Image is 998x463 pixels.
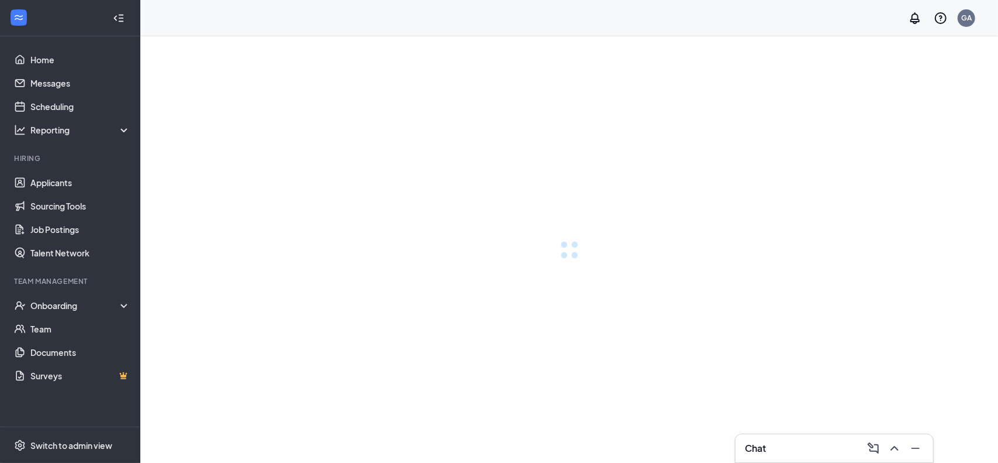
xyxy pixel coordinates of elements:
[30,440,112,451] div: Switch to admin view
[30,300,131,311] div: Onboarding
[888,441,902,455] svg: ChevronUp
[113,12,125,24] svg: Collapse
[30,317,130,341] a: Team
[745,442,766,455] h3: Chat
[863,439,882,458] button: ComposeMessage
[30,218,130,241] a: Job Postings
[14,153,128,163] div: Hiring
[14,276,128,286] div: Team Management
[961,13,972,23] div: GA
[14,124,26,136] svg: Analysis
[884,439,903,458] button: ChevronUp
[909,441,923,455] svg: Minimize
[30,71,130,95] a: Messages
[30,95,130,118] a: Scheduling
[30,124,131,136] div: Reporting
[30,364,130,387] a: SurveysCrown
[934,11,948,25] svg: QuestionInfo
[30,171,130,194] a: Applicants
[866,441,880,455] svg: ComposeMessage
[30,241,130,265] a: Talent Network
[14,300,26,311] svg: UserCheck
[14,440,26,451] svg: Settings
[13,12,25,23] svg: WorkstreamLogo
[30,194,130,218] a: Sourcing Tools
[905,439,924,458] button: Minimize
[30,48,130,71] a: Home
[30,341,130,364] a: Documents
[908,11,922,25] svg: Notifications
